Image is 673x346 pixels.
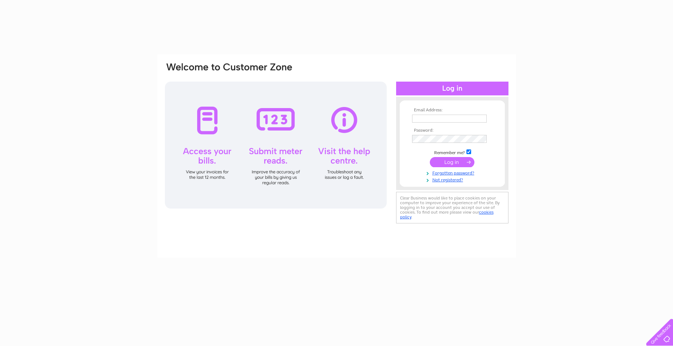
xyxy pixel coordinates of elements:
[410,148,494,156] td: Remember me?
[400,210,494,219] a: cookies policy
[412,176,494,183] a: Not registered?
[430,157,474,167] input: Submit
[396,192,508,223] div: Clear Business would like to place cookies on your computer to improve your experience of the sit...
[410,128,494,133] th: Password:
[412,169,494,176] a: Forgotten password?
[410,108,494,113] th: Email Address:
